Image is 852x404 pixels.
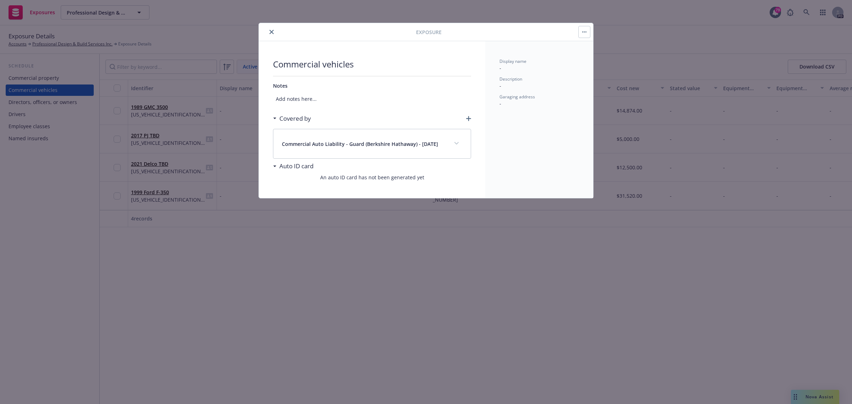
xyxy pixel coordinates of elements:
button: expand content [451,138,462,149]
span: Add notes here... [273,92,471,105]
span: An auto ID card has not been generated yet [320,174,424,181]
span: - [499,82,501,89]
span: Exposure [416,28,442,36]
span: Commercial Auto Liability - Guard (Berkshire Hathaway) - [DATE] [282,140,438,148]
h3: Covered by [279,114,311,123]
span: - [499,100,501,107]
div: Commercial Auto Liability - Guard (Berkshire Hathaway) - [DATE]expand content [273,129,471,158]
span: Notes [273,82,288,89]
div: Covered by [273,114,311,123]
span: Display name [499,58,526,64]
div: Auto ID card [273,162,313,171]
span: - [499,65,501,71]
span: Description [499,76,522,82]
h3: Auto ID card [279,162,313,171]
span: Commercial vehicles [273,58,471,70]
button: close [267,28,276,36]
span: Garaging address [499,94,535,100]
